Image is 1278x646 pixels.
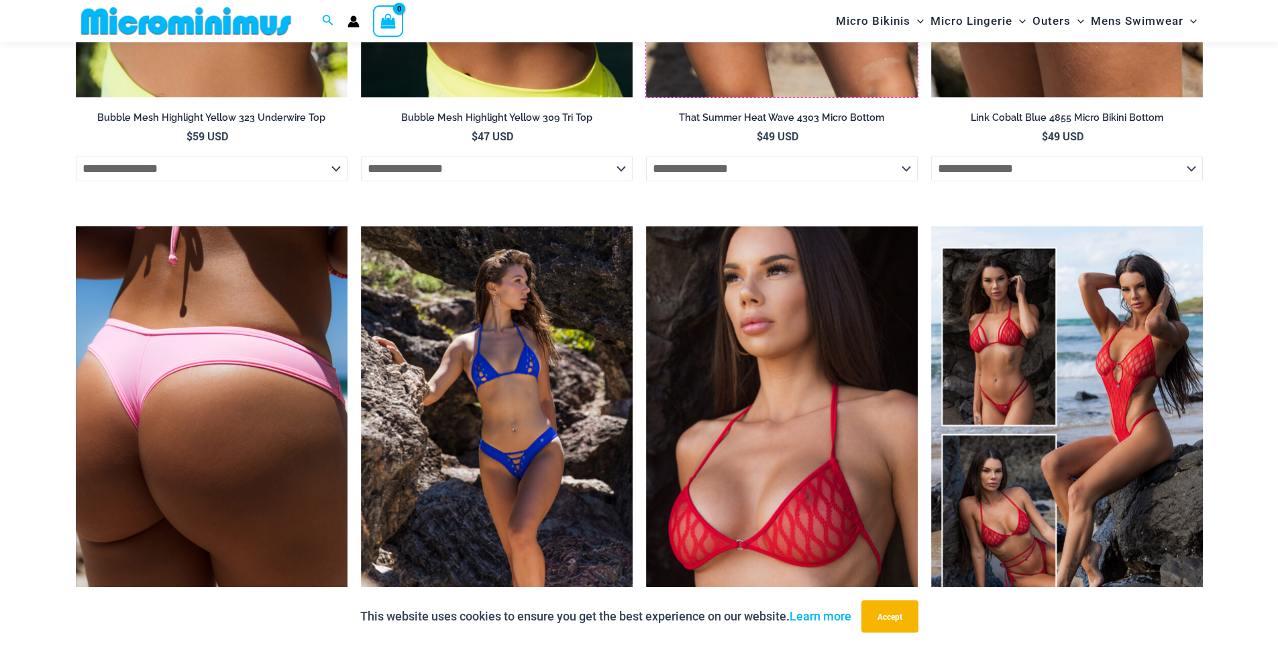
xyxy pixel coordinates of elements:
span: $ [757,129,763,143]
span: Micro Bikinis [836,4,910,38]
span: Menu Toggle [910,4,924,38]
img: Link Cobalt Blue 3070 Top 4955 Bottom 03 [361,226,633,635]
span: Micro Lingerie [930,4,1012,38]
span: Menu Toggle [1183,4,1197,38]
bdi: 59 USD [187,129,228,143]
a: Micro LingerieMenu ToggleMenu Toggle [927,4,1029,38]
a: Bubble Mesh Highlight Yellow 323 Underwire Top [76,111,348,129]
nav: Site Navigation [831,2,1203,40]
a: Account icon link [348,15,360,28]
h2: Bubble Mesh Highlight Yellow 309 Tri Top [361,111,633,124]
a: Bubble Mesh Highlight Yellow 309 Tri Top [361,111,633,129]
span: $ [187,129,193,143]
a: OutersMenu ToggleMenu Toggle [1029,4,1087,38]
bdi: 49 USD [757,129,798,143]
img: Crystal Waves 327 Halter Top 01 [646,226,918,635]
h2: Link Cobalt Blue 4855 Micro Bikini Bottom [931,111,1203,124]
span: Menu Toggle [1012,4,1026,38]
span: Mens Swimwear [1091,4,1183,38]
a: Search icon link [322,13,334,30]
img: MM SHOP LOGO FLAT [76,6,297,36]
a: Link Pop Pink 4955 Bottom 01Link Pop Pink 4955 Bottom 02Link Pop Pink 4955 Bottom 02 [76,226,348,635]
h2: That Summer Heat Wave 4303 Micro Bottom [646,111,918,124]
span: $ [472,129,478,143]
a: That Summer Heat Wave 4303 Micro Bottom [646,111,918,129]
img: Collection Pack [931,226,1203,635]
span: Menu Toggle [1071,4,1084,38]
span: $ [1042,129,1048,143]
span: Outers [1032,4,1071,38]
a: Link Cobalt Blue 4855 Micro Bikini Bottom [931,111,1203,129]
a: Crystal Waves 327 Halter Top 01Crystal Waves 327 Halter Top 4149 Thong 01Crystal Waves 327 Halter... [646,226,918,635]
button: Accept [861,600,918,633]
img: Link Pop Pink 4955 Bottom 02 [76,226,348,635]
a: View Shopping Cart, empty [373,5,404,36]
bdi: 49 USD [1042,129,1083,143]
p: This website uses cookies to ensure you get the best experience on our website. [360,606,851,627]
a: Collection PackCrystal Waves 305 Tri Top 4149 Thong 01Crystal Waves 305 Tri Top 4149 Thong 01 [931,226,1203,635]
a: Mens SwimwearMenu ToggleMenu Toggle [1087,4,1200,38]
h2: Bubble Mesh Highlight Yellow 323 Underwire Top [76,111,348,124]
bdi: 47 USD [472,129,513,143]
a: Learn more [790,609,851,623]
a: Link Cobalt Blue 3070 Top 4955 Bottom 03Link Cobalt Blue 3070 Top 4955 Bottom 04Link Cobalt Blue ... [361,226,633,635]
a: Micro BikinisMenu ToggleMenu Toggle [833,4,927,38]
